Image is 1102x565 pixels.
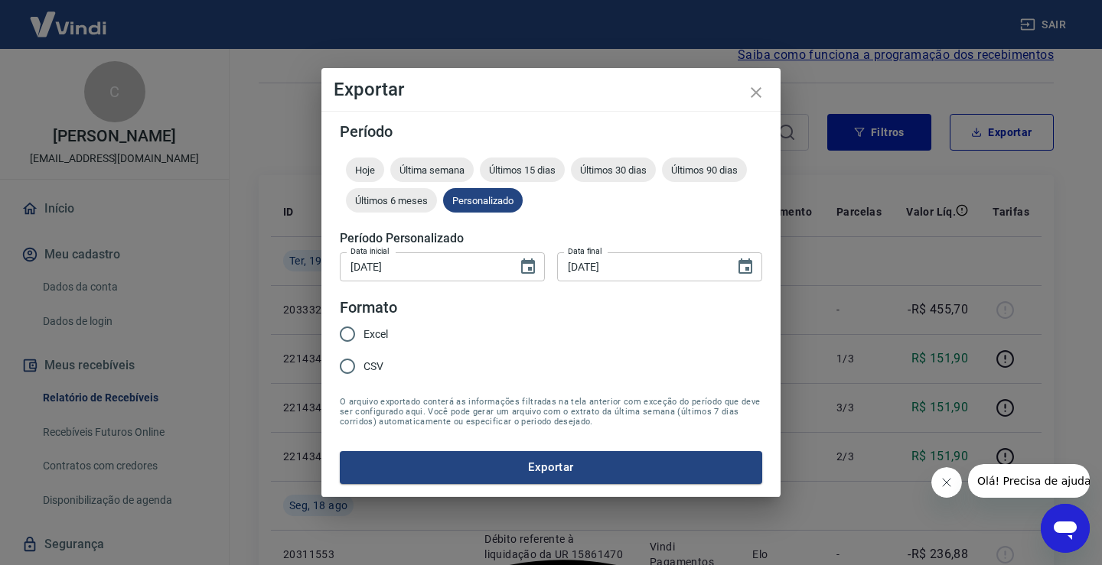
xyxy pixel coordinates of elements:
span: Última semana [390,164,474,176]
iframe: Mensagem da empresa [968,464,1090,498]
input: DD/MM/YYYY [557,252,724,281]
span: Últimos 90 dias [662,164,747,176]
span: Personalizado [443,195,523,206]
button: Choose date, selected date is 1 de ago de 2025 [513,252,543,282]
div: Últimos 6 meses [346,188,437,213]
input: DD/MM/YYYY [340,252,507,281]
span: O arquivo exportado conterá as informações filtradas na tela anterior com exceção do período que ... [340,397,762,427]
legend: Formato [340,297,397,319]
button: Exportar [340,451,762,483]
button: close [738,74,774,111]
h5: Período [340,124,762,139]
div: Últimos 30 dias [571,157,656,182]
span: CSV [364,359,383,375]
span: Excel [364,326,388,343]
iframe: Botão para abrir a janela de mensagens [1041,504,1090,553]
div: Personalizado [443,188,523,213]
span: Olá! Precisa de ajuda? [9,11,129,23]
label: Data inicial [350,245,390,257]
h5: Período Personalizado [340,231,762,246]
span: Hoje [346,164,384,176]
div: Última semana [390,157,474,182]
span: Últimos 15 dias [480,164,565,176]
span: Últimos 6 meses [346,195,437,206]
h4: Exportar [334,80,768,99]
button: Choose date, selected date is 31 de ago de 2025 [730,252,761,282]
div: Últimos 15 dias [480,157,565,182]
iframe: Fechar mensagem [931,467,962,498]
div: Hoje [346,157,384,182]
div: Últimos 90 dias [662,157,747,182]
span: Últimos 30 dias [571,164,656,176]
label: Data final [568,245,602,257]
